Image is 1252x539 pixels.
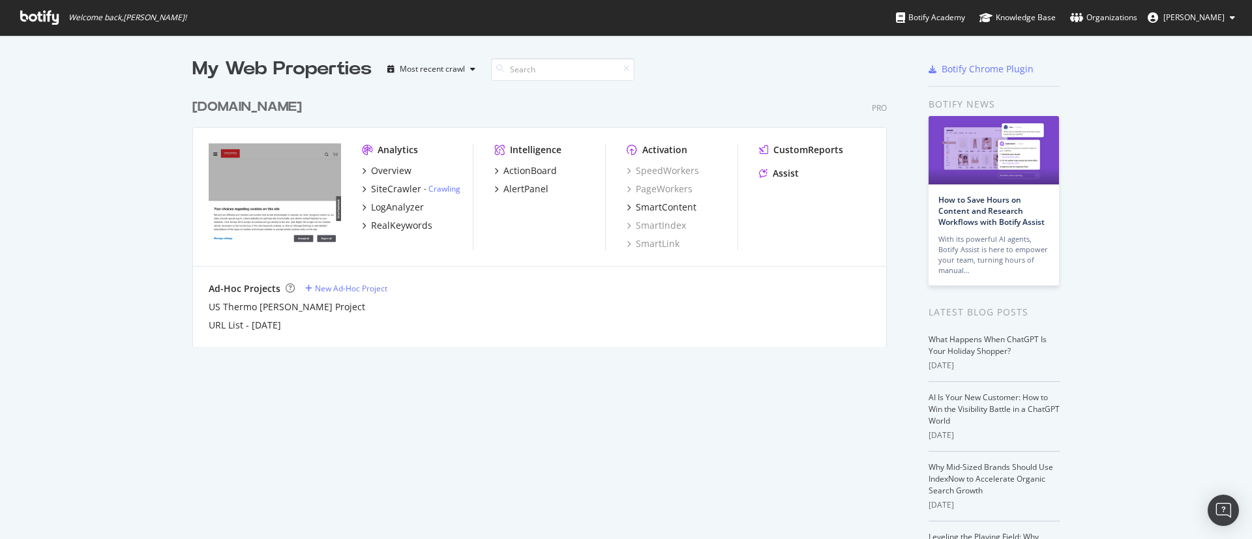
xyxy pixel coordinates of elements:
div: SiteCrawler [371,182,421,196]
a: How to Save Hours on Content and Research Workflows with Botify Assist [938,194,1045,227]
div: Latest Blog Posts [929,305,1060,319]
a: URL List - [DATE] [209,319,281,332]
a: Assist [759,167,799,180]
div: Most recent crawl [400,65,465,73]
a: ActionBoard [494,164,557,177]
a: LogAnalyzer [362,201,424,214]
div: [DOMAIN_NAME] [192,98,302,117]
a: SmartLink [627,237,679,250]
a: Why Mid-Sized Brands Should Use IndexNow to Accelerate Organic Search Growth [929,461,1053,496]
img: How to Save Hours on Content and Research Workflows with Botify Assist [929,116,1059,184]
div: grid [192,82,897,347]
div: Intelligence [510,143,561,156]
a: New Ad-Hoc Project [305,283,387,294]
a: Crawling [428,183,460,194]
img: thermofisher.com [209,143,341,249]
div: [DATE] [929,360,1060,371]
div: SmartContent [636,201,696,214]
a: RealKeywords [362,219,432,232]
a: PageWorkers [627,182,693,196]
a: SmartContent [627,201,696,214]
div: CustomReports [773,143,843,156]
a: [DOMAIN_NAME] [192,98,307,117]
div: Activation [642,143,687,156]
div: Organizations [1070,11,1137,24]
div: Pro [872,102,887,113]
a: SiteCrawler- Crawling [362,182,460,196]
a: SmartIndex [627,219,686,232]
div: My Web Properties [192,56,372,82]
button: [PERSON_NAME] [1137,7,1245,28]
div: [DATE] [929,430,1060,441]
a: Botify Chrome Plugin [929,63,1034,76]
div: LogAnalyzer [371,201,424,214]
button: Most recent crawl [382,59,481,80]
div: Botify Academy [896,11,965,24]
input: Search [491,58,634,81]
div: Assist [773,167,799,180]
a: CustomReports [759,143,843,156]
div: Overview [371,164,411,177]
div: [DATE] [929,499,1060,511]
div: Ad-Hoc Projects [209,282,280,295]
div: - [424,183,460,194]
span: Welcome back, [PERSON_NAME] ! [68,12,186,23]
div: Knowledge Base [979,11,1056,24]
div: AlertPanel [503,182,548,196]
div: Analytics [378,143,418,156]
div: RealKeywords [371,219,432,232]
div: New Ad-Hoc Project [315,283,387,294]
a: US Thermo [PERSON_NAME] Project [209,300,365,313]
a: AI Is Your New Customer: How to Win the Visibility Battle in a ChatGPT World [929,392,1060,426]
div: Open Intercom Messenger [1208,495,1239,526]
div: Botify Chrome Plugin [942,63,1034,76]
div: Botify news [929,97,1060,111]
a: AlertPanel [494,182,548,196]
a: Overview [362,164,411,177]
a: What Happens When ChatGPT Is Your Holiday Shopper? [929,334,1047,357]
span: Prashant Kumar [1163,12,1225,23]
div: With its powerful AI agents, Botify Assist is here to empower your team, turning hours of manual… [938,234,1049,276]
div: ActionBoard [503,164,557,177]
a: SpeedWorkers [627,164,699,177]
